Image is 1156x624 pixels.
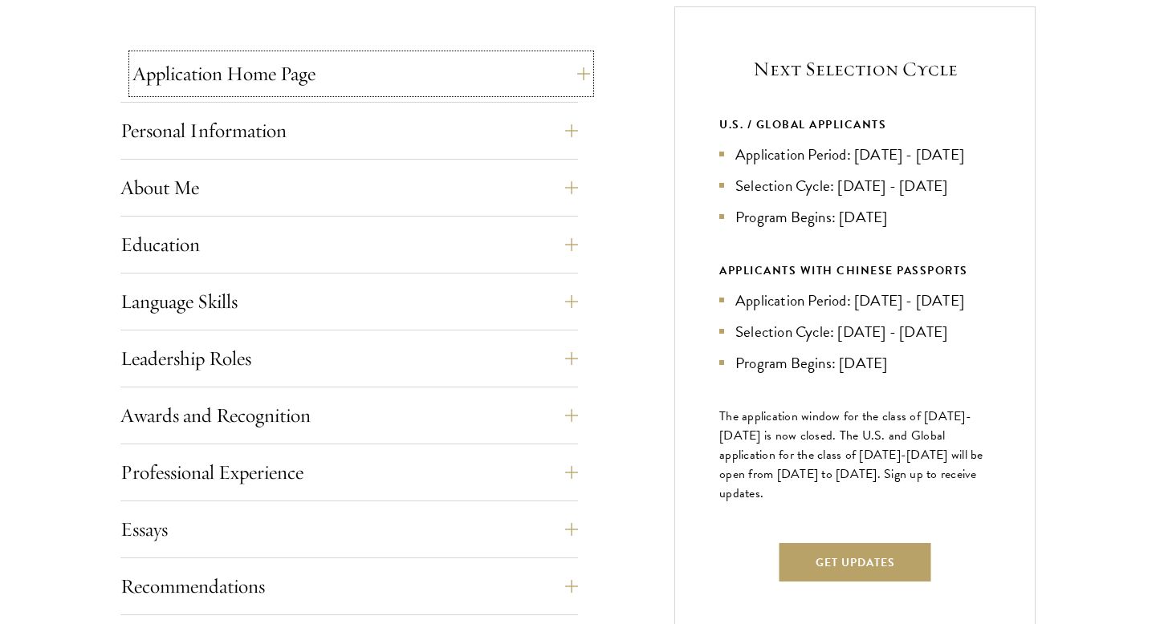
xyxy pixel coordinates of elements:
[719,55,991,83] h5: Next Selection Cycle
[120,282,578,321] button: Language Skills
[719,143,991,166] li: Application Period: [DATE] - [DATE]
[120,453,578,492] button: Professional Experience
[120,510,578,549] button: Essays
[719,351,991,375] li: Program Begins: [DATE]
[719,205,991,229] li: Program Begins: [DATE]
[719,289,991,312] li: Application Period: [DATE] - [DATE]
[120,396,578,435] button: Awards and Recognition
[779,543,931,581] button: Get Updates
[719,174,991,197] li: Selection Cycle: [DATE] - [DATE]
[719,115,991,135] div: U.S. / GLOBAL APPLICANTS
[120,339,578,378] button: Leadership Roles
[719,320,991,343] li: Selection Cycle: [DATE] - [DATE]
[132,55,590,93] button: Application Home Page
[120,111,578,150] button: Personal Information
[719,261,991,281] div: APPLICANTS WITH CHINESE PASSPORTS
[120,567,578,606] button: Recommendations
[120,225,578,264] button: Education
[120,168,578,207] button: About Me
[719,407,983,503] span: The application window for the class of [DATE]-[DATE] is now closed. The U.S. and Global applicat...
